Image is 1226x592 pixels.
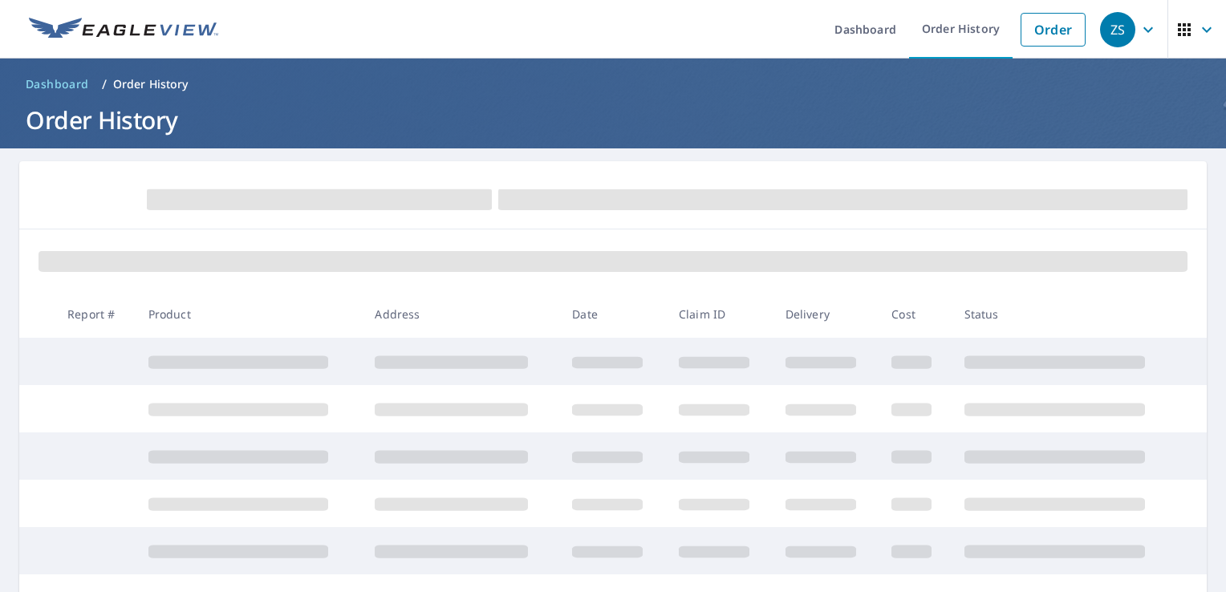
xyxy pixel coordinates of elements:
nav: breadcrumb [19,71,1207,97]
th: Report # [55,290,136,338]
a: Order [1021,13,1086,47]
img: EV Logo [29,18,218,42]
th: Date [559,290,666,338]
a: Dashboard [19,71,95,97]
th: Claim ID [666,290,773,338]
th: Address [362,290,559,338]
th: Product [136,290,363,338]
p: Order History [113,76,189,92]
div: ZS [1100,12,1135,47]
h1: Order History [19,103,1207,136]
th: Delivery [773,290,879,338]
th: Cost [879,290,951,338]
span: Dashboard [26,76,89,92]
th: Status [952,290,1179,338]
li: / [102,75,107,94]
